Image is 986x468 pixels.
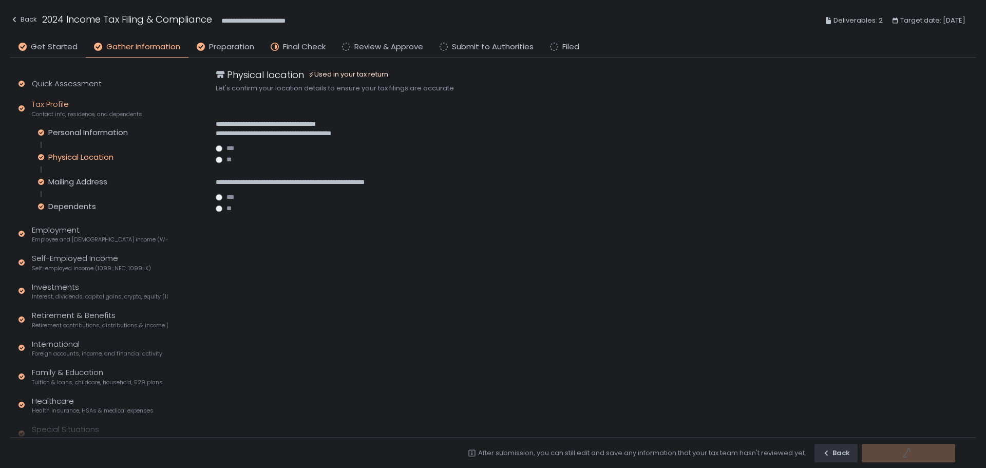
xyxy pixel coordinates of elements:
button: Back [10,12,37,29]
span: Health insurance, HSAs & medical expenses [32,407,154,415]
div: Special Situations [32,424,126,443]
span: Retirement contributions, distributions & income (1099-R, 5498) [32,322,168,329]
div: Back [10,13,37,26]
h1: 2024 Income Tax Filing & Compliance [42,12,212,26]
span: Target date: [DATE] [900,14,965,27]
div: Quick Assessment [32,78,102,90]
div: Self-Employed Income [32,253,151,272]
div: Physical Location [48,152,113,162]
div: Used in your tax return [308,70,388,79]
div: Dependents [48,201,96,212]
span: Deliverables: 2 [833,14,883,27]
div: Let's confirm your location details to ensure your tax filings are accurate [216,84,561,93]
span: Tuition & loans, childcare, household, 529 plans [32,379,163,386]
h1: Physical location [227,68,304,82]
div: Mailing Address [48,177,107,187]
span: Employee and [DEMOGRAPHIC_DATA] income (W-2s) [32,236,168,244]
div: Tax Profile [32,99,142,118]
span: Contact info, residence, and dependents [32,110,142,118]
div: Family & Education [32,367,163,386]
div: Employment [32,224,168,244]
div: After submission, you can still edit and save any information that your tax team hasn't reviewed ... [478,448,806,458]
span: Preparation [209,41,254,53]
span: Filed [562,41,579,53]
div: International [32,339,162,358]
div: Retirement & Benefits [32,310,168,329]
span: Submit to Authorities [452,41,534,53]
span: Final Check [283,41,326,53]
span: Gather Information [106,41,180,53]
span: Self-employed income (1099-NEC, 1099-K) [32,265,151,272]
button: Back [814,444,858,462]
span: Review & Approve [354,41,423,53]
div: Healthcare [32,396,154,415]
div: Back [822,448,850,458]
div: Investments [32,282,168,301]
span: Additional income and deductions [32,436,126,443]
span: Foreign accounts, income, and financial activity [32,350,162,358]
span: Interest, dividends, capital gains, crypto, equity (1099s, K-1s) [32,293,168,301]
span: Get Started [31,41,78,53]
div: Personal Information [48,127,128,138]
